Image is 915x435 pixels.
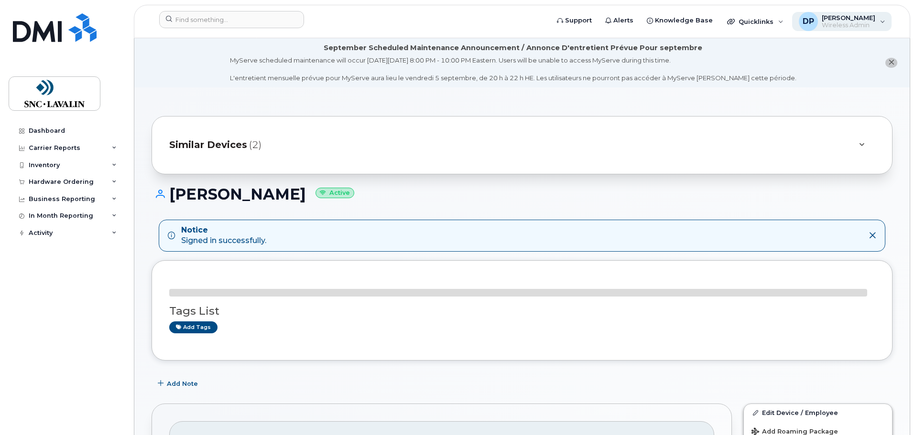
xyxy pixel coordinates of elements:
[169,321,218,333] a: Add tags
[181,225,266,247] div: Signed in successfully.
[230,56,796,83] div: MyServe scheduled maintenance will occur [DATE][DATE] 8:00 PM - 10:00 PM Eastern. Users will be u...
[885,58,897,68] button: close notification
[152,186,893,202] h1: [PERSON_NAME]
[744,404,892,421] a: Edit Device / Employee
[169,138,247,152] span: Similar Devices
[181,225,266,236] strong: Notice
[249,138,261,152] span: (2)
[152,375,206,392] button: Add Note
[167,379,198,388] span: Add Note
[169,305,875,317] h3: Tags List
[316,188,354,199] small: Active
[324,43,702,53] div: September Scheduled Maintenance Announcement / Annonce D'entretient Prévue Pour septembre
